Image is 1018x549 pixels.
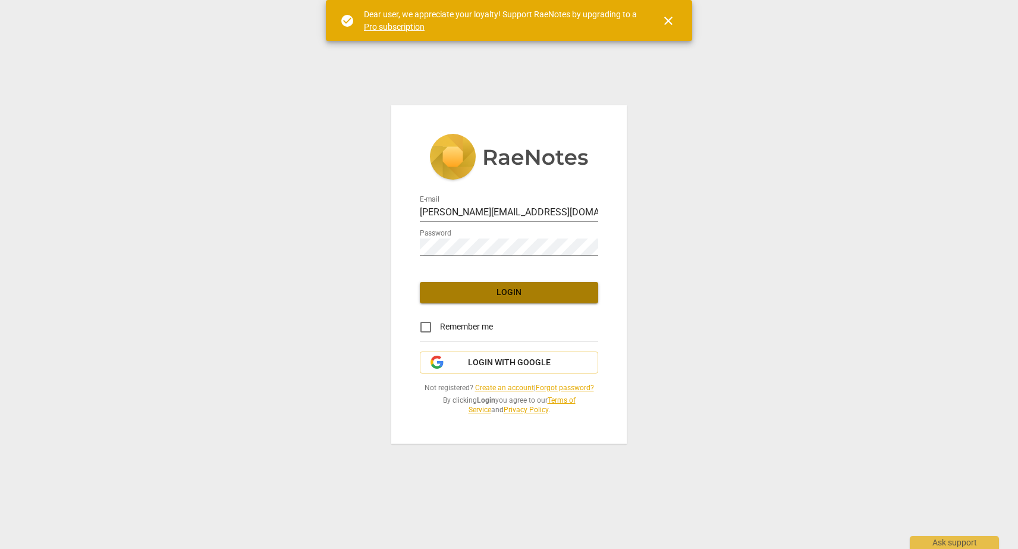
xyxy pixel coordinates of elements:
span: Not registered? | [420,383,598,393]
a: Forgot password? [536,384,594,392]
div: Ask support [910,536,999,549]
span: Login [429,287,589,299]
button: Login with Google [420,352,598,374]
span: By clicking you agree to our and . [420,396,598,415]
a: Create an account [475,384,534,392]
b: Login [477,396,495,404]
label: Password [420,230,451,237]
a: Privacy Policy [504,406,548,414]
label: E-mail [420,196,439,203]
span: Login with Google [468,357,551,369]
span: check_circle [340,14,354,28]
button: Login [420,282,598,303]
span: Remember me [440,321,493,333]
span: close [661,14,675,28]
img: 5ac2273c67554f335776073100b6d88f.svg [429,134,589,183]
button: Close [654,7,683,35]
a: Pro subscription [364,22,425,32]
a: Terms of Service [469,396,576,415]
div: Dear user, we appreciate your loyalty! Support RaeNotes by upgrading to a [364,8,640,33]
